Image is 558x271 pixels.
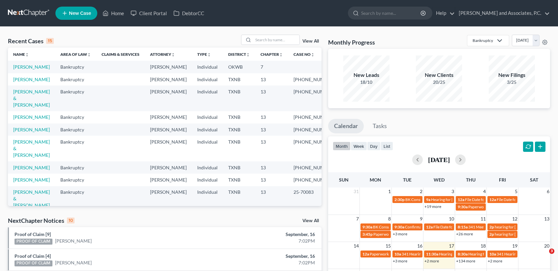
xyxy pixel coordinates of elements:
div: 20/25 [416,79,462,85]
div: NextChapter Notices [8,217,75,224]
span: Sun [339,177,349,183]
span: 18 [480,242,486,250]
span: 17 [448,242,455,250]
div: 15 [46,38,54,44]
td: Individual [192,61,223,73]
a: Help [433,7,455,19]
a: Area of Lawunfold_more [60,52,91,57]
i: unfold_more [87,53,91,57]
div: New Leads [343,71,389,79]
td: [PERSON_NAME] [145,161,192,174]
span: Sat [530,177,538,183]
span: File Date for [PERSON_NAME] [433,224,486,229]
input: Search by name... [253,35,299,45]
td: 13 [255,85,288,111]
td: TXNB [223,73,255,85]
div: Recent Cases [8,37,54,45]
td: [PERSON_NAME] [145,111,192,123]
td: [PERSON_NAME] [145,61,192,73]
span: 11 [480,215,486,223]
div: Bankruptcy [473,38,493,43]
a: Attorneyunfold_more [150,52,175,57]
a: +2 more [424,258,439,263]
span: 8 [387,215,391,223]
td: Bankruptcy [55,73,96,85]
span: 12a [458,197,464,202]
a: Calendar [328,119,364,133]
th: Claims & Services [96,48,145,61]
a: [PERSON_NAME] [13,64,50,70]
span: 19 [511,242,518,250]
span: Paperwork appt for [PERSON_NAME] [370,252,435,256]
i: unfold_more [207,53,211,57]
td: 13 [255,174,288,186]
td: [PHONE_NUMBER] [288,136,340,161]
td: [PHONE_NUMBER] [288,73,340,85]
td: TXNB [223,161,255,174]
span: Paperwork appt for [PERSON_NAME] [468,204,534,209]
span: 9a [426,197,430,202]
td: TXNB [223,85,255,111]
td: TXNB [223,111,255,123]
span: File Date for [PERSON_NAME] [497,197,549,202]
span: Confirmation hearing for [PERSON_NAME] & [PERSON_NAME] [405,224,515,229]
a: [PERSON_NAME] [13,127,50,132]
td: TXNB [223,174,255,186]
div: New Clients [416,71,462,79]
div: September, 16 [219,253,315,259]
span: 13 [543,215,550,223]
td: 25-70083 [288,186,340,212]
td: Individual [192,123,223,136]
td: [PHONE_NUMBER] [288,161,340,174]
td: [PHONE_NUMBER] [288,174,340,186]
div: 7:02PM [219,259,315,266]
td: Individual [192,186,223,212]
button: month [333,142,351,151]
div: 10 [67,218,75,223]
span: BK Consult for [PERSON_NAME] & [PERSON_NAME] [405,197,497,202]
span: 4 [482,187,486,195]
span: Tue [403,177,412,183]
a: Client Portal [127,7,170,19]
td: 7 [255,61,288,73]
td: OKWB [223,61,255,73]
a: [PERSON_NAME] & [PERSON_NAME] [13,139,50,158]
div: 18/10 [343,79,389,85]
span: 12a [426,224,433,229]
div: PROOF OF CLAIM [15,239,52,245]
a: +19 more [424,204,441,209]
td: [PERSON_NAME] [145,186,192,212]
span: 5 [514,187,518,195]
span: 6 [546,187,550,195]
td: 13 [255,186,288,212]
h2: [DATE] [428,156,450,163]
span: 7 [356,215,359,223]
span: 9:30a [362,224,372,229]
a: +3 more [393,258,407,263]
td: [PERSON_NAME] [145,123,192,136]
span: 14 [353,242,359,250]
a: Districtunfold_more [228,52,250,57]
td: Bankruptcy [55,123,96,136]
i: unfold_more [246,53,250,57]
td: [PERSON_NAME] [145,73,192,85]
a: [PERSON_NAME] [55,259,92,266]
td: TXNB [223,136,255,161]
span: 10a [489,252,496,256]
a: View All [302,219,319,223]
a: [PERSON_NAME] & [PERSON_NAME] [13,89,50,108]
span: New Case [69,11,91,16]
span: 9:30a [458,204,468,209]
i: unfold_more [25,53,29,57]
td: Individual [192,111,223,123]
td: 13 [255,111,288,123]
span: 12 [511,215,518,223]
a: Case Nounfold_more [294,52,315,57]
td: TXNB [223,186,255,212]
td: Bankruptcy [55,186,96,212]
span: 20 [543,242,550,250]
td: Individual [192,161,223,174]
a: Proof of Claim [4] [15,253,51,259]
td: 13 [255,161,288,174]
div: 7:02PM [219,238,315,244]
